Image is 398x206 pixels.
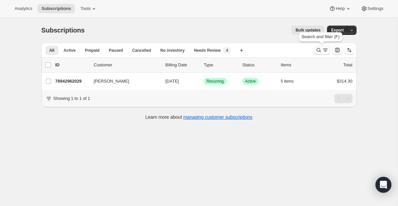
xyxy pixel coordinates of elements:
span: All [49,48,54,53]
button: [PERSON_NAME] [90,76,156,87]
p: Total [343,62,352,68]
div: IDCustomerBilling DateTypeStatusItemsTotal [55,62,353,68]
p: Billing Date [166,62,199,68]
span: Recurring [207,79,224,84]
span: Settings [367,6,383,11]
button: Search and filter results [314,45,330,55]
div: Type [204,62,237,68]
p: Showing 1 to 1 of 1 [53,95,90,102]
span: [PERSON_NAME] [94,78,129,85]
button: Analytics [11,4,36,13]
span: Analytics [15,6,32,11]
span: 5 items [281,79,294,84]
span: [DATE] [166,79,179,84]
span: Subscriptions [41,27,85,34]
button: 5 items [281,77,301,86]
span: 4 [226,48,228,53]
nav: Pagination [334,94,353,103]
button: Settings [357,4,387,13]
button: Tools [76,4,101,13]
div: Items [281,62,314,68]
span: Bulk updates [296,28,320,33]
a: managing customer subscriptions [183,114,252,120]
p: Learn more about [145,114,252,120]
div: Open Intercom Messenger [375,177,391,193]
button: Customize table column order and visibility [333,45,342,55]
button: Help [325,4,355,13]
span: Tools [80,6,91,11]
span: Cancelled [132,48,151,53]
button: Sort the results [345,45,354,55]
span: Export [331,28,344,33]
button: Create new view [236,46,247,55]
span: Active [245,79,256,84]
button: Subscriptions [37,4,75,13]
div: 78942962029[PERSON_NAME][DATE]SuccessRecurringSuccessActive5 items$314.30 [55,77,353,86]
span: Subscriptions [41,6,71,11]
p: ID [55,62,89,68]
span: Active [64,48,76,53]
span: Paused [109,48,123,53]
button: Export [327,26,348,35]
span: Help [336,6,345,11]
p: Status [242,62,276,68]
button: Bulk updates [292,26,324,35]
span: No inventory [160,48,184,53]
span: Needs Review [194,48,221,53]
span: Prepaid [85,48,99,53]
span: $314.30 [337,79,353,84]
p: 78942962029 [55,78,89,85]
p: Customer [94,62,160,68]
